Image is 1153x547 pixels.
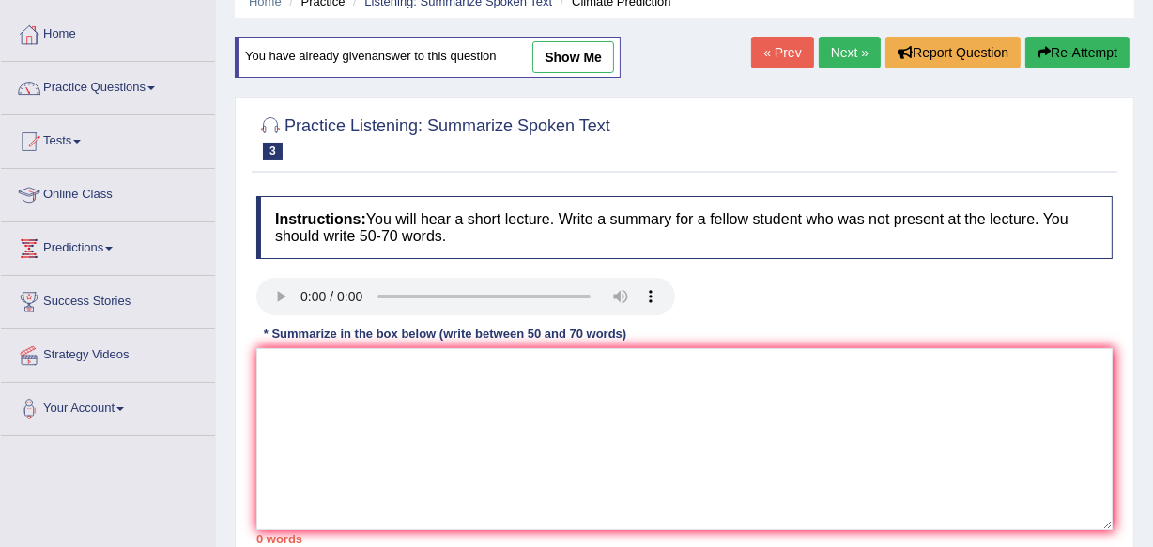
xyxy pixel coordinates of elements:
div: * Summarize in the box below (write between 50 and 70 words) [256,325,634,342]
button: Report Question [885,37,1021,68]
h2: Practice Listening: Summarize Spoken Text [256,113,610,160]
a: Success Stories [1,276,215,323]
a: Tests [1,115,215,162]
a: Your Account [1,383,215,430]
span: 3 [263,143,283,160]
a: Predictions [1,222,215,269]
a: Practice Questions [1,62,215,109]
a: Home [1,8,215,55]
a: « Prev [751,37,813,68]
button: Re-Attempt [1025,37,1130,68]
h4: You will hear a short lecture. Write a summary for a fellow student who was not present at the le... [256,196,1113,259]
div: You have already given answer to this question [235,37,621,78]
b: Instructions: [275,211,366,227]
a: show me [532,41,614,73]
a: Online Class [1,169,215,216]
a: Strategy Videos [1,329,215,376]
a: Next » [819,37,881,68]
